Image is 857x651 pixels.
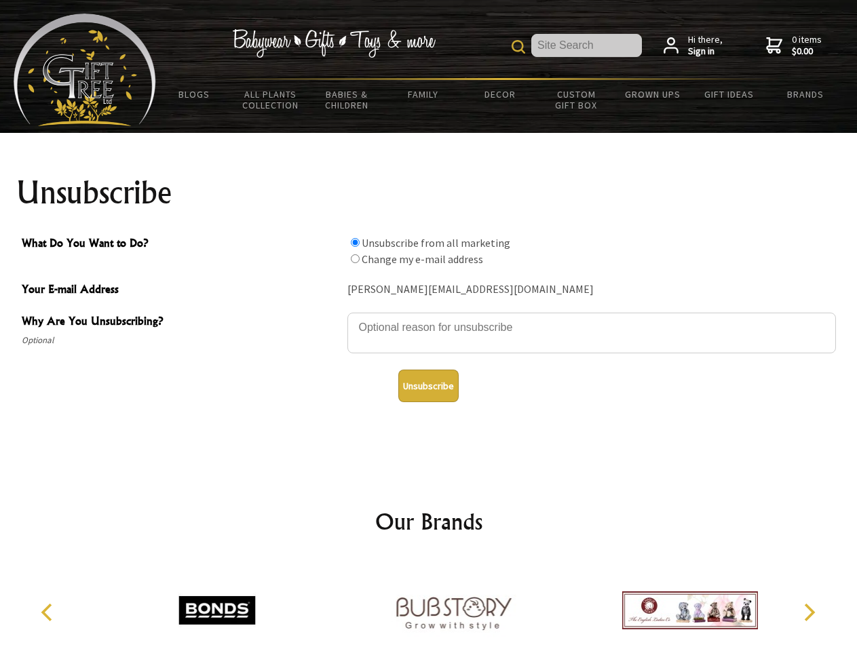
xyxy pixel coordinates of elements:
[22,313,341,332] span: Why Are You Unsubscribing?
[347,279,836,300] div: [PERSON_NAME][EMAIL_ADDRESS][DOMAIN_NAME]
[538,80,615,119] a: Custom Gift Box
[688,45,723,58] strong: Sign in
[794,597,824,627] button: Next
[398,370,459,402] button: Unsubscribe
[14,14,156,126] img: Babyware - Gifts - Toys and more...
[347,313,836,353] textarea: Why Are You Unsubscribing?
[232,29,436,58] img: Babywear - Gifts - Toys & more
[27,505,831,538] h2: Our Brands
[309,80,385,119] a: Babies & Children
[351,238,360,247] input: What Do You Want to Do?
[385,80,462,108] a: Family
[22,235,341,254] span: What Do You Want to Do?
[792,33,822,58] span: 0 items
[22,281,341,300] span: Your E-mail Address
[351,254,360,263] input: What Do You Want to Do?
[512,40,525,54] img: product search
[156,80,233,108] a: BLOGS
[362,252,483,266] label: Change my e-mail address
[531,34,642,57] input: Site Search
[22,332,341,349] span: Optional
[767,80,844,108] a: Brands
[362,236,510,250] label: Unsubscribe from all marketing
[233,80,309,119] a: All Plants Collection
[34,597,64,627] button: Previous
[461,80,538,108] a: Decor
[664,34,723,58] a: Hi there,Sign in
[614,80,691,108] a: Grown Ups
[766,34,822,58] a: 0 items$0.00
[792,45,822,58] strong: $0.00
[16,176,841,209] h1: Unsubscribe
[691,80,767,108] a: Gift Ideas
[688,34,723,58] span: Hi there,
